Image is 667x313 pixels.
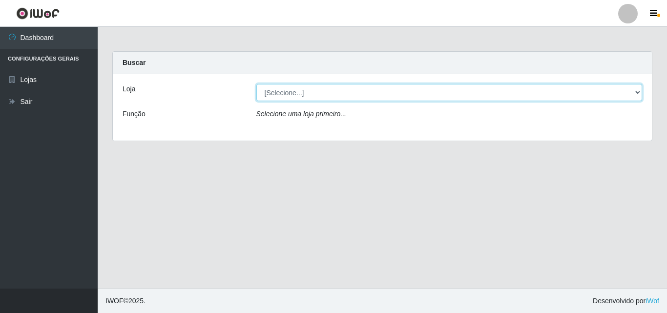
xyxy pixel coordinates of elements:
[123,59,146,66] strong: Buscar
[256,110,346,118] i: Selecione uma loja primeiro...
[123,84,135,94] label: Loja
[593,296,659,306] span: Desenvolvido por
[16,7,60,20] img: CoreUI Logo
[646,297,659,305] a: iWof
[123,109,146,119] label: Função
[105,297,124,305] span: IWOF
[105,296,146,306] span: © 2025 .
